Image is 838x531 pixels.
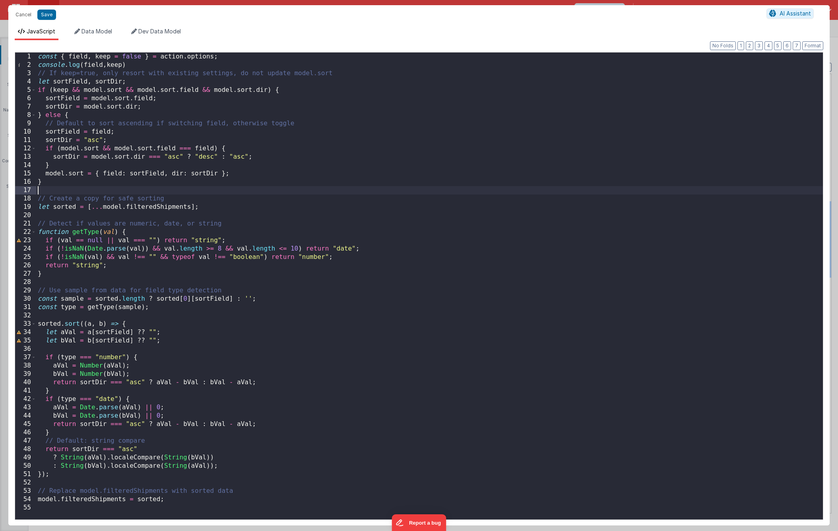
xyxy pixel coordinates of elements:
div: 44 [15,412,36,420]
div: 41 [15,387,36,395]
div: 5 [15,86,36,94]
div: 49 [15,453,36,462]
div: 30 [15,295,36,303]
div: 13 [15,153,36,161]
div: 20 [15,211,36,220]
div: 10 [15,128,36,136]
div: 28 [15,278,36,286]
div: 17 [15,186,36,195]
div: 36 [15,345,36,353]
div: 18 [15,195,36,203]
div: 16 [15,178,36,186]
div: 47 [15,437,36,445]
div: 24 [15,245,36,253]
div: 35 [15,336,36,345]
button: 2 [746,41,753,50]
div: 1 [15,53,36,61]
div: 34 [15,328,36,336]
div: 42 [15,395,36,403]
div: 51 [15,470,36,478]
div: 21 [15,220,36,228]
div: 29 [15,286,36,295]
div: 37 [15,353,36,362]
div: 38 [15,362,36,370]
div: 53 [15,487,36,495]
button: No Folds [710,41,736,50]
div: 15 [15,169,36,178]
button: 6 [783,41,791,50]
div: 12 [15,144,36,153]
div: 45 [15,420,36,428]
button: Format [802,41,823,50]
div: 9 [15,119,36,128]
div: 55 [15,504,36,512]
div: 43 [15,403,36,412]
div: 25 [15,253,36,261]
div: 32 [15,311,36,320]
div: 33 [15,320,36,328]
div: 50 [15,462,36,470]
div: 14 [15,161,36,169]
span: JavaScript [27,28,55,35]
div: 31 [15,303,36,311]
div: 46 [15,428,36,437]
div: 27 [15,270,36,278]
span: AI Assistant [780,10,811,17]
div: 54 [15,495,36,504]
button: AI Assistant [766,8,814,19]
iframe: Marker.io feedback button [392,514,446,531]
button: 3 [755,41,763,50]
button: 7 [793,41,801,50]
button: Cancel [12,9,35,20]
div: 48 [15,445,36,453]
div: 22 [15,228,36,236]
div: 11 [15,136,36,144]
div: 8 [15,111,36,119]
div: 40 [15,378,36,387]
div: 3 [15,69,36,78]
div: 6 [15,94,36,103]
div: 23 [15,236,36,245]
span: Data Model [81,28,112,35]
div: 2 [15,61,36,69]
div: 4 [15,78,36,86]
div: 26 [15,261,36,270]
div: 19 [15,203,36,211]
button: 1 [737,41,744,50]
div: 39 [15,370,36,378]
button: Save [37,10,56,20]
button: 5 [774,41,782,50]
div: 52 [15,478,36,487]
span: Dev Data Model [138,28,181,35]
div: 7 [15,103,36,111]
button: 4 [764,41,772,50]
